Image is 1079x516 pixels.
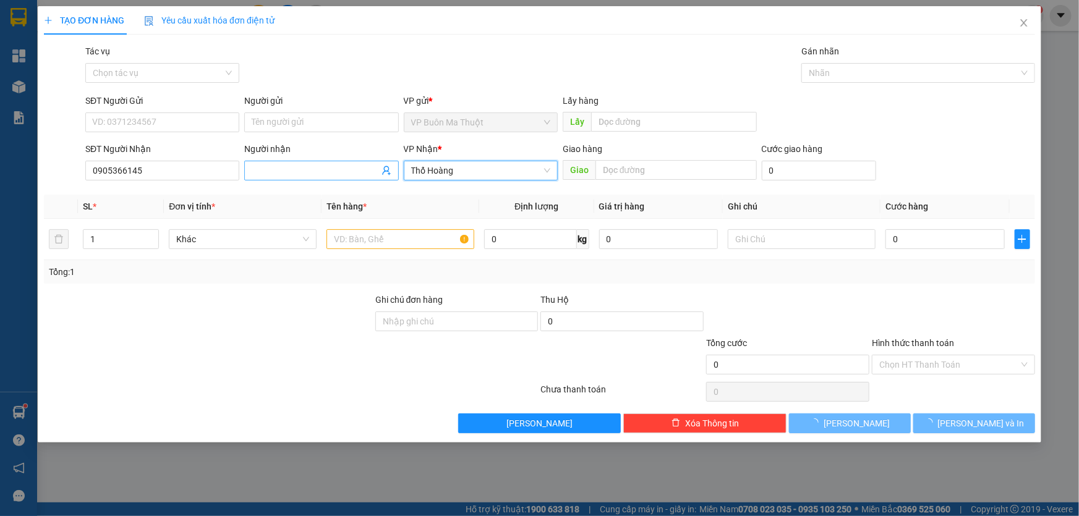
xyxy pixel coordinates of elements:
span: plus [44,16,53,25]
span: [PERSON_NAME] và In [938,417,1025,430]
span: Tổng cước [706,338,747,348]
span: Giao hàng [563,144,602,154]
label: Hình thức thanh toán [872,338,954,348]
input: Cước giao hàng [762,161,876,180]
button: plus [1015,229,1030,249]
button: [PERSON_NAME] [458,413,621,433]
span: Đơn vị tính [169,201,215,211]
span: Tên hàng [326,201,367,211]
img: icon [144,16,154,26]
span: TẠO ĐƠN HÀNG [44,15,124,25]
span: kg [577,229,589,249]
button: delete [49,229,69,249]
span: Thổ Hoàng [411,161,550,180]
span: Cước hàng [885,201,928,211]
span: plus [1015,234,1030,244]
input: VD: Bàn, Ghế [326,229,474,249]
span: Giao [563,160,595,180]
span: user-add [382,166,391,176]
input: Ghi chú đơn hàng [375,311,539,331]
label: Gán nhãn [801,46,839,56]
button: Close [1007,6,1041,41]
span: [PERSON_NAME] [824,417,890,430]
div: Người gửi [244,94,398,108]
div: Tổng: 1 [49,265,417,279]
span: SL [83,201,93,211]
span: VP Nhận [404,144,438,154]
span: VP Buôn Ma Thuột [411,113,550,132]
label: Cước giao hàng [762,144,823,154]
span: Xóa Thông tin [685,417,739,430]
div: Chưa thanh toán [540,383,706,404]
button: deleteXóa Thông tin [623,413,787,433]
div: SĐT Người Nhận [85,142,239,156]
span: Lấy [563,112,591,132]
span: delete [672,418,680,428]
div: VP gửi [404,94,558,108]
span: Yêu cầu xuất hóa đơn điện tử [144,15,275,25]
label: Ghi chú đơn hàng [375,295,443,305]
label: Tác vụ [85,46,110,56]
span: loading [924,418,938,427]
span: Giá trị hàng [599,201,645,211]
button: [PERSON_NAME] và In [913,413,1035,433]
input: Dọc đường [595,160,757,180]
div: Người nhận [244,142,398,156]
input: Dọc đường [591,112,757,132]
span: Lấy hàng [563,96,599,106]
span: loading [810,418,824,427]
span: Định lượng [514,201,558,211]
th: Ghi chú [723,195,881,219]
span: Thu Hộ [540,295,569,305]
button: [PERSON_NAME] [789,413,911,433]
span: close [1019,18,1029,28]
input: 0 [599,229,719,249]
input: Ghi Chú [728,229,876,249]
div: SĐT Người Gửi [85,94,239,108]
span: [PERSON_NAME] [506,417,573,430]
span: Khác [176,230,309,248]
